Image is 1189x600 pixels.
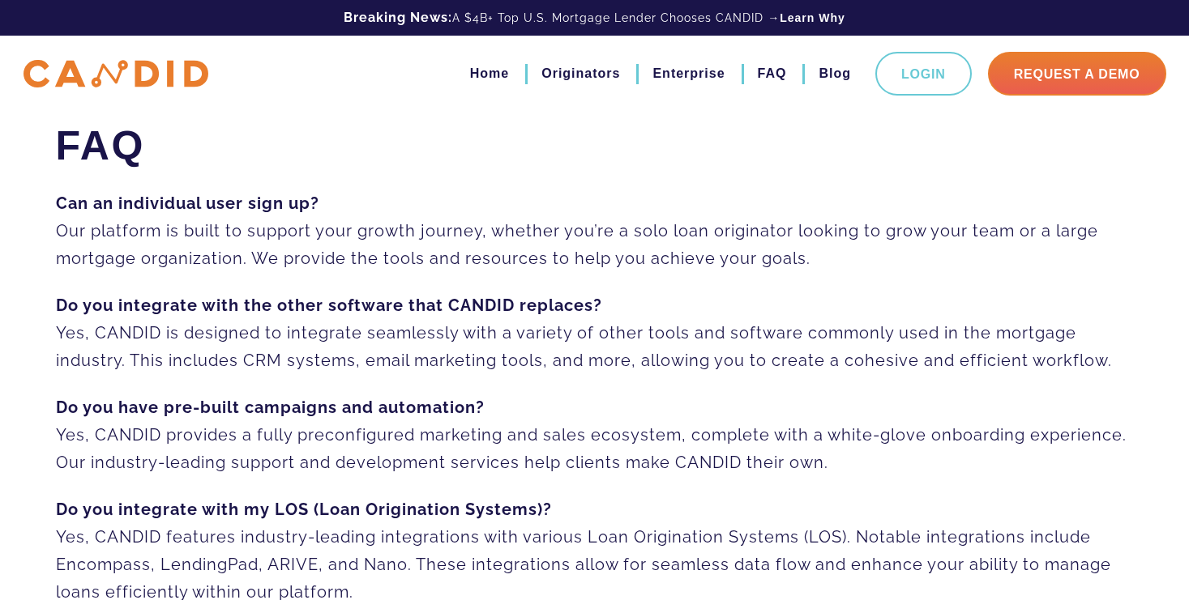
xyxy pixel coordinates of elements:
b: Breaking News: [344,10,452,25]
p: Our platform is built to support your growth journey, whether you’re a solo loan originator looki... [56,189,1134,272]
strong: Do you have pre-built campaigns and automation? [56,398,485,417]
a: Login [875,52,972,96]
strong: Can an individual user sign up? [56,194,319,213]
strong: Do you integrate with my LOS (Loan Origination Systems)? [56,500,552,519]
p: Yes, CANDID provides a fully preconfigured marketing and sales ecosystem, complete with a white-g... [56,394,1134,476]
a: Blog [819,60,851,87]
a: Request A Demo [988,52,1166,96]
a: Originators [541,60,620,87]
p: Yes, CANDID is designed to integrate seamlessly with a variety of other tools and software common... [56,291,1134,374]
a: Learn Why [780,10,845,26]
a: Enterprise [652,60,725,87]
a: Home [470,60,509,87]
a: FAQ [758,60,787,87]
img: CANDID APP [24,60,208,88]
strong: Do you integrate with the other software that CANDID replaces? [56,296,602,315]
h1: FAQ [56,121,1134,170]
